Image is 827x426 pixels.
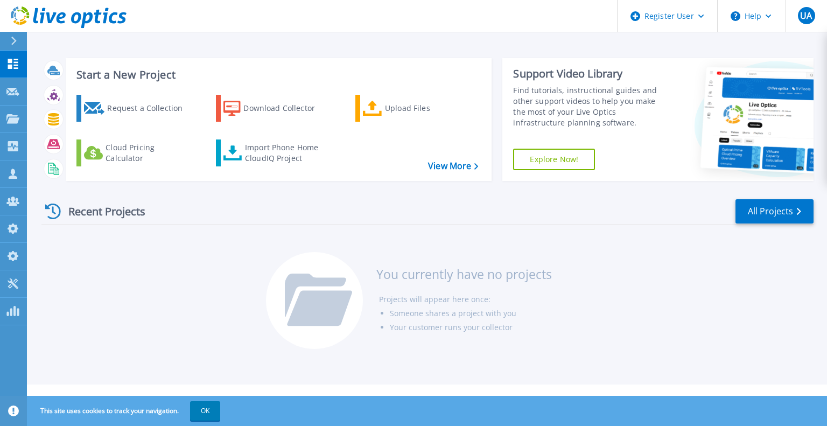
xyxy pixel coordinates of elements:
div: Recent Projects [41,198,160,225]
button: OK [190,401,220,421]
div: Upload Files [385,97,471,119]
div: Support Video Library [513,67,669,81]
h3: You currently have no projects [376,268,552,280]
a: Cloud Pricing Calculator [76,139,197,166]
div: Cloud Pricing Calculator [106,142,192,164]
div: Request a Collection [107,97,193,119]
a: Download Collector [216,95,336,122]
a: Upload Files [355,95,475,122]
div: Import Phone Home CloudIQ Project [245,142,329,164]
li: Someone shares a project with you [390,306,552,320]
span: UA [800,11,812,20]
a: Request a Collection [76,95,197,122]
a: All Projects [735,199,814,224]
div: Find tutorials, instructional guides and other support videos to help you make the most of your L... [513,85,669,128]
a: Explore Now! [513,149,595,170]
li: Projects will appear here once: [379,292,552,306]
a: View More [428,161,478,171]
li: Your customer runs your collector [390,320,552,334]
span: This site uses cookies to track your navigation. [30,401,220,421]
div: Download Collector [243,97,330,119]
h3: Start a New Project [76,69,478,81]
